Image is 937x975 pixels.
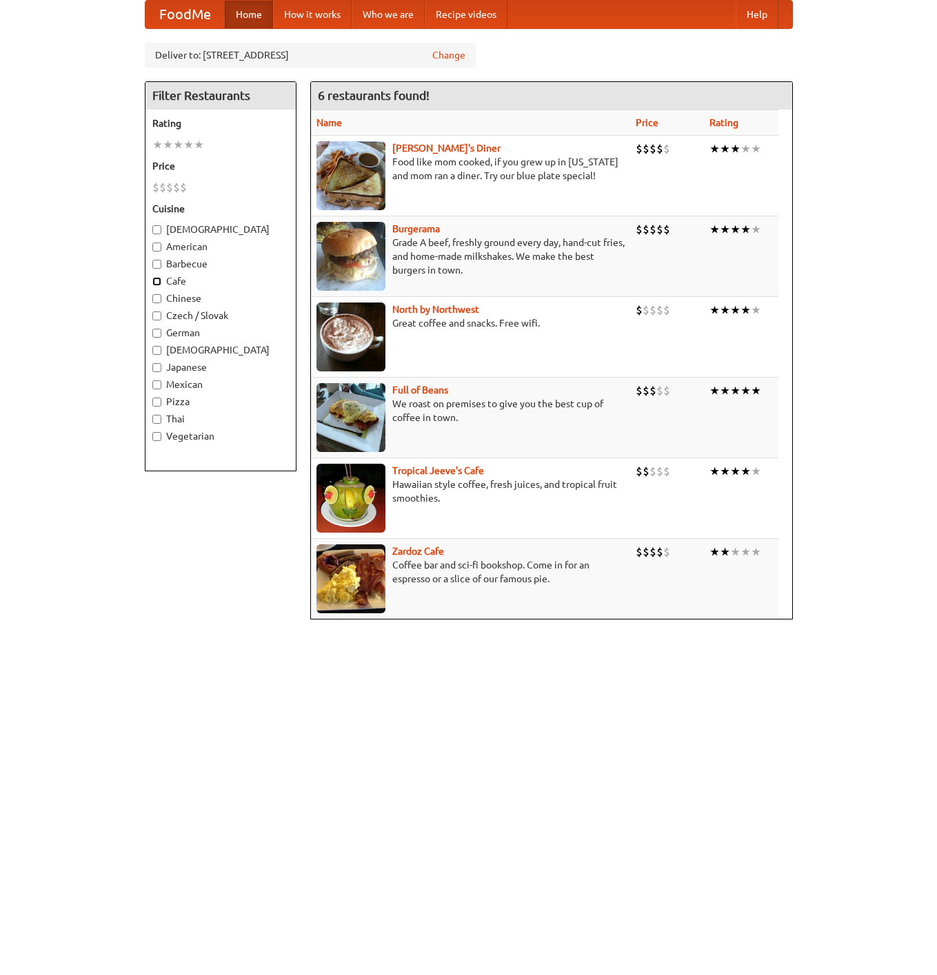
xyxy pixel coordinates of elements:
[152,277,161,286] input: Cafe
[740,464,751,479] li: ★
[152,380,161,389] input: Mexican
[152,274,289,288] label: Cafe
[751,222,761,237] li: ★
[656,464,663,479] li: $
[636,302,643,318] li: $
[152,294,161,303] input: Chinese
[649,222,656,237] li: $
[643,222,649,237] li: $
[649,464,656,479] li: $
[316,316,625,330] p: Great coffee and snacks. Free wifi.
[709,464,720,479] li: ★
[152,137,163,152] li: ★
[751,302,761,318] li: ★
[152,223,289,236] label: [DEMOGRAPHIC_DATA]
[225,1,273,28] a: Home
[709,544,720,560] li: ★
[152,429,289,443] label: Vegetarian
[709,383,720,398] li: ★
[316,478,625,505] p: Hawaiian style coffee, fresh juices, and tropical fruit smoothies.
[730,302,740,318] li: ★
[316,544,385,613] img: zardoz.jpg
[152,225,161,234] input: [DEMOGRAPHIC_DATA]
[663,302,670,318] li: $
[720,383,730,398] li: ★
[392,304,479,315] a: North by Northwest
[709,117,738,128] a: Rating
[643,383,649,398] li: $
[152,116,289,130] h5: Rating
[152,395,289,409] label: Pizza
[152,202,289,216] h5: Cuisine
[740,141,751,156] li: ★
[709,302,720,318] li: ★
[316,141,385,210] img: sallys.jpg
[166,180,173,195] li: $
[316,464,385,533] img: jeeves.jpg
[152,326,289,340] label: German
[152,360,289,374] label: Japanese
[152,240,289,254] label: American
[643,544,649,560] li: $
[643,464,649,479] li: $
[656,141,663,156] li: $
[636,117,658,128] a: Price
[152,291,289,305] label: Chinese
[740,383,751,398] li: ★
[663,141,670,156] li: $
[730,544,740,560] li: ★
[316,222,385,291] img: burgerama.jpg
[720,302,730,318] li: ★
[663,383,670,398] li: $
[145,43,476,68] div: Deliver to: [STREET_ADDRESS]
[194,137,204,152] li: ★
[152,243,161,252] input: American
[656,544,663,560] li: $
[730,464,740,479] li: ★
[636,464,643,479] li: $
[740,544,751,560] li: ★
[145,1,225,28] a: FoodMe
[392,384,448,396] b: Full of Beans
[656,302,663,318] li: $
[152,412,289,426] label: Thai
[316,383,385,452] img: beans.jpg
[173,180,180,195] li: $
[152,363,161,372] input: Japanese
[720,141,730,156] li: ★
[392,546,444,557] a: Zardoz Cafe
[352,1,425,28] a: Who we are
[736,1,778,28] a: Help
[152,343,289,357] label: [DEMOGRAPHIC_DATA]
[163,137,173,152] li: ★
[145,82,296,110] h4: Filter Restaurants
[273,1,352,28] a: How it works
[152,257,289,271] label: Barbecue
[316,117,342,128] a: Name
[152,329,161,338] input: German
[159,180,166,195] li: $
[649,544,656,560] li: $
[730,383,740,398] li: ★
[152,311,161,320] input: Czech / Slovak
[152,260,161,269] input: Barbecue
[425,1,507,28] a: Recipe videos
[152,180,159,195] li: $
[649,383,656,398] li: $
[720,222,730,237] li: ★
[152,415,161,424] input: Thai
[152,346,161,355] input: [DEMOGRAPHIC_DATA]
[152,398,161,407] input: Pizza
[392,143,501,154] a: [PERSON_NAME]'s Diner
[318,89,430,102] ng-pluralize: 6 restaurants found!
[152,309,289,322] label: Czech / Slovak
[392,223,440,234] a: Burgerama
[636,141,643,156] li: $
[720,464,730,479] li: ★
[649,302,656,318] li: $
[392,465,484,476] a: Tropical Jeeve's Cafe
[173,137,183,152] li: ★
